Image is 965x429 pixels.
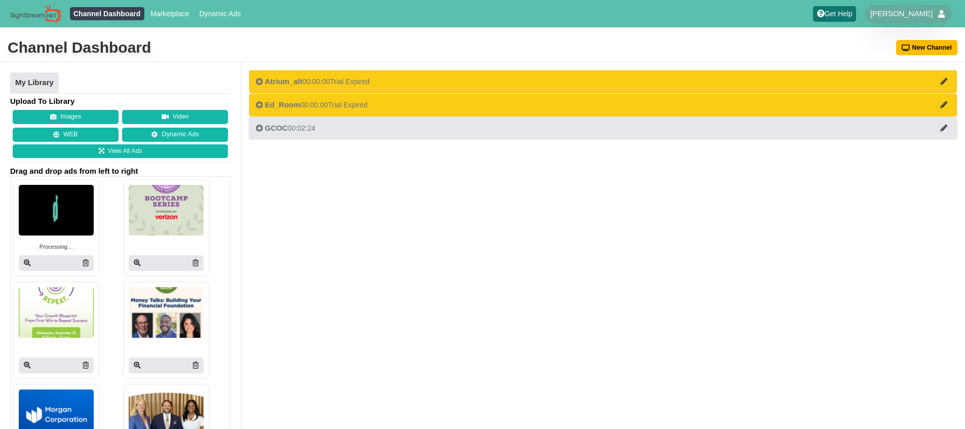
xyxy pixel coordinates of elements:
[265,124,288,132] span: GCOC
[70,7,144,20] a: Channel Dashboard
[328,101,367,109] span: Trial Expired
[13,144,228,159] a: View All Ads
[129,287,204,338] img: P250x250 image processing20250814 804745 1rjtuej
[147,7,193,20] a: Marketplace
[122,128,228,142] a: Dynamic Ads
[249,93,957,116] button: Ed_Room00:00:00Trial Expired
[13,110,119,124] button: Images
[249,70,957,93] button: Atrium_alt00:00:00Trial Expired
[249,116,957,140] button: GCOC00:02:24
[10,4,61,24] img: Sign Stream.NET
[19,287,94,338] img: P250x250 image processing20250818 804745 1tjzl0h
[40,243,73,251] small: Processing…
[256,76,370,87] div: 00:00:00
[13,128,119,142] button: WEB
[256,100,367,110] div: 00:00:00
[265,77,302,86] span: Atrium_alt
[10,96,230,106] h4: Upload To Library
[129,185,204,236] img: P250x250 image processing20250818 804745 1pvy546
[122,110,228,124] button: Video
[19,185,94,236] img: Sign stream loading animation
[10,166,230,176] span: Drag and drop ads from left to right
[813,6,856,22] a: Get Help
[265,100,300,109] span: Ed_Room
[256,123,315,133] div: 00:02:24
[10,72,59,94] a: My Library
[896,40,958,55] button: New Channel
[330,77,370,86] span: Trial Expired
[196,7,245,20] a: Dynamic Ads
[870,9,933,19] span: [PERSON_NAME]
[8,37,151,58] div: Channel Dashboard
